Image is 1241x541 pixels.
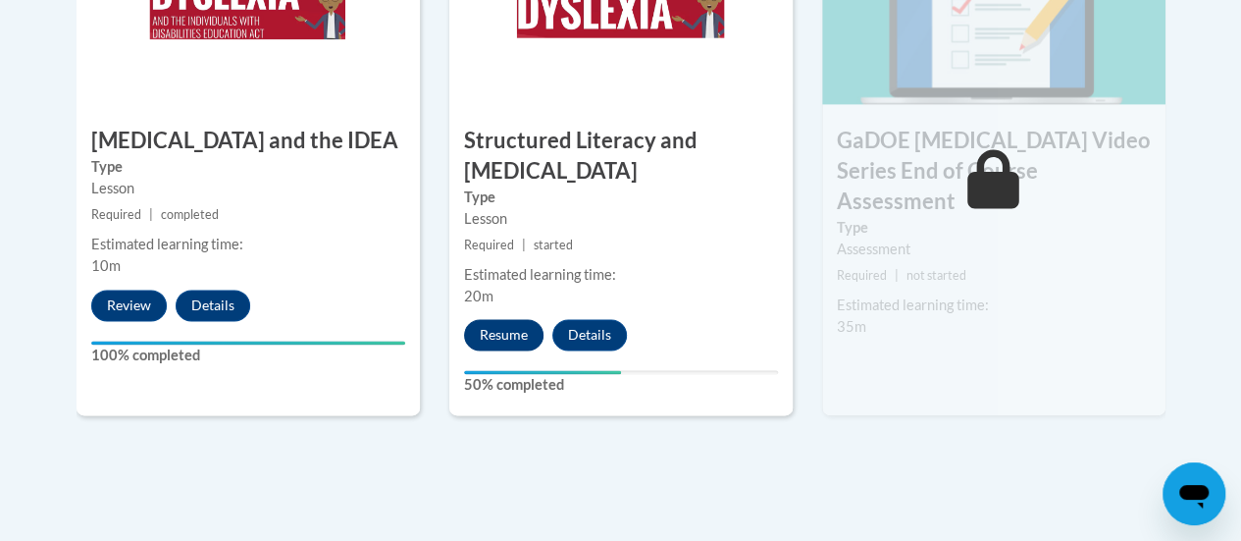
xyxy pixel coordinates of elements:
label: 50% completed [464,374,778,396]
span: 35m [837,318,866,335]
h3: Structured Literacy and [MEDICAL_DATA] [449,126,793,187]
h3: [MEDICAL_DATA] and the IDEA [77,126,420,156]
span: | [522,238,526,252]
div: Estimated learning time: [91,234,405,255]
div: Lesson [91,178,405,199]
span: 10m [91,257,121,274]
label: 100% completed [91,345,405,366]
span: completed [161,207,219,222]
button: Review [91,290,167,321]
span: | [895,268,899,283]
span: Required [91,207,141,222]
div: Your progress [464,370,621,374]
div: Estimated learning time: [464,264,778,286]
div: Your progress [91,341,405,345]
iframe: Button to launch messaging window [1163,462,1225,525]
button: Resume [464,319,543,351]
div: Estimated learning time: [837,295,1151,316]
label: Type [91,156,405,178]
span: not started [906,268,966,283]
button: Details [176,290,250,321]
span: Required [464,238,514,252]
button: Details [552,319,627,351]
label: Type [464,187,778,208]
label: Type [837,217,1151,239]
div: Lesson [464,208,778,230]
span: 20m [464,288,493,304]
span: Required [837,268,887,283]
span: | [149,207,153,222]
div: Assessment [837,239,1151,260]
span: started [534,238,573,252]
h3: GaDOE [MEDICAL_DATA] Video Series End of Course Assessment [822,126,1165,216]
